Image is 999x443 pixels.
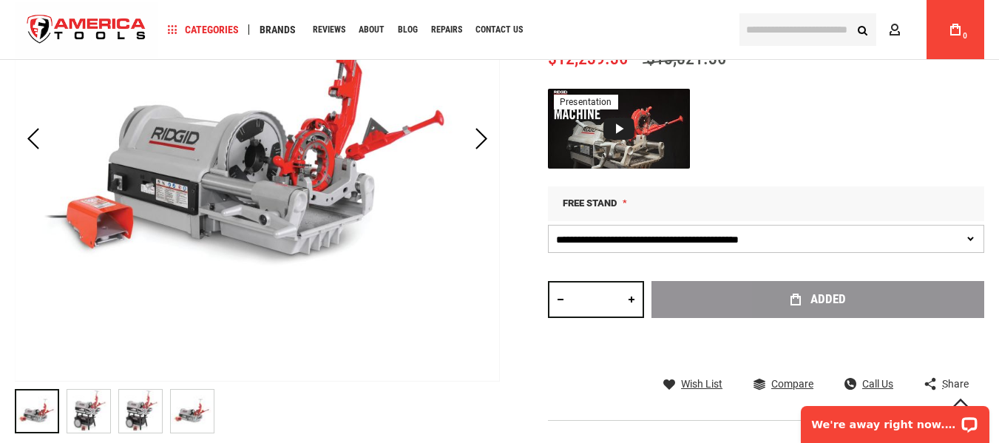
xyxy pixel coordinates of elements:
[563,197,617,209] span: Free Stand
[359,25,385,34] span: About
[260,24,296,35] span: Brands
[963,32,967,40] span: 0
[15,2,158,58] img: America Tools
[67,382,118,441] div: RIDGID 26092 1/4" - 4" NPT HAMMER CHUCK MACHINE
[118,382,170,441] div: RIDGID 26092 1/4" - 4" NPT HAMMER CHUCK MACHINE
[313,25,345,34] span: Reviews
[844,377,893,390] a: Call Us
[431,25,462,34] span: Repairs
[391,20,424,40] a: Blog
[161,20,245,40] a: Categories
[771,379,813,389] span: Compare
[681,379,722,389] span: Wish List
[848,16,876,44] button: Search
[171,390,214,433] img: RIDGID 26092 1/4" - 4" NPT HAMMER CHUCK MACHINE
[424,20,469,40] a: Repairs
[791,396,999,443] iframe: LiveChat chat widget
[942,379,969,389] span: Share
[352,20,391,40] a: About
[15,382,67,441] div: RIDGID 26092 1/4" - 4" NPT HAMMER CHUCK MACHINE
[119,390,162,433] img: RIDGID 26092 1/4" - 4" NPT HAMMER CHUCK MACHINE
[862,379,893,389] span: Call Us
[754,377,813,390] a: Compare
[15,2,158,58] a: store logo
[643,48,730,69] span: $13,821.36
[469,20,529,40] a: Contact Us
[168,24,239,35] span: Categories
[398,25,418,34] span: Blog
[253,20,302,40] a: Brands
[67,390,110,433] img: RIDGID 26092 1/4" - 4" NPT HAMMER CHUCK MACHINE
[306,20,352,40] a: Reviews
[475,25,523,34] span: Contact Us
[170,382,214,441] div: RIDGID 26092 1/4" - 4" NPT HAMMER CHUCK MACHINE
[663,377,722,390] a: Wish List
